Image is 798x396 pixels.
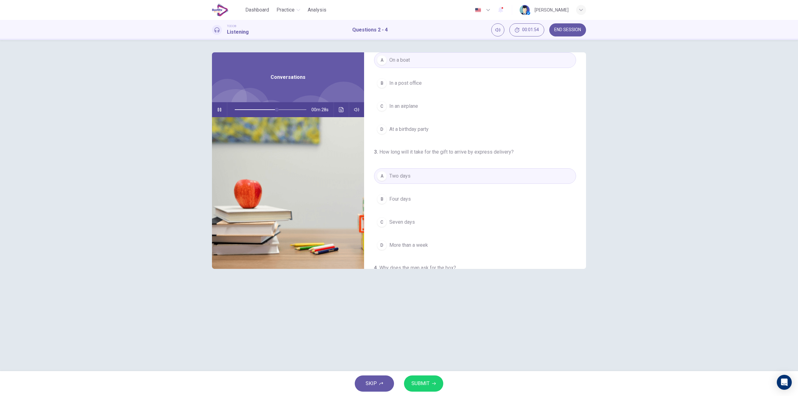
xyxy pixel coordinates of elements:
span: 00:01:54 [522,27,539,32]
div: C [377,217,387,227]
div: Mute [491,23,504,36]
button: CIn an airplane [374,98,576,114]
button: BFour days [374,191,576,207]
span: Analysis [308,6,326,14]
h1: Questions 2 - 4 [352,26,388,34]
h4: Why does the man ask for the box? [374,264,576,272]
a: EduSynch logo [212,4,243,16]
button: DAt a birthday party [374,122,576,137]
div: B [377,194,387,204]
button: AOn a boat [374,52,576,68]
div: [PERSON_NAME] [535,6,569,14]
button: SKIP [355,375,394,392]
button: SUBMIT [404,375,443,392]
div: D [377,124,387,134]
div: Hide [509,23,544,36]
div: C [377,101,387,111]
button: Practice [274,4,303,16]
span: Four days [389,195,411,203]
img: Conversations [212,117,364,269]
button: END SESSION [549,23,586,36]
img: EduSynch logo [212,4,228,16]
span: SKIP [366,379,377,388]
span: More than a week [389,241,428,249]
button: BIn a post office [374,75,576,91]
h4: 4 . [374,265,379,271]
span: Dashboard [245,6,269,14]
button: CSeven days [374,214,576,230]
button: Dashboard [243,4,272,16]
span: On a boat [389,56,410,64]
button: Click to see the audio transcription [336,102,346,117]
button: DMore than a week [374,237,576,253]
div: A [377,55,387,65]
span: Conversations [271,74,305,81]
div: B [377,78,387,88]
span: Practice [276,6,295,14]
span: Two days [389,172,411,180]
h4: 3 . [374,149,379,155]
span: In a post office [389,79,422,87]
div: A [377,171,387,181]
button: ATwo days [374,168,576,184]
h4: How long will it take for the gift to arrive by express delivery? [374,148,576,156]
button: 00:01:54 [509,23,544,36]
span: END SESSION [554,27,581,32]
span: TOEIC® [227,24,236,28]
div: Open Intercom Messenger [777,375,792,390]
span: 00m 28s [311,102,334,117]
img: en [474,8,482,12]
span: At a birthday party [389,126,429,133]
span: In an airplane [389,103,418,110]
button: Analysis [305,4,329,16]
span: Seven days [389,218,415,226]
div: D [377,240,387,250]
img: Profile picture [520,5,530,15]
h1: Listening [227,28,249,36]
span: SUBMIT [411,379,430,388]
